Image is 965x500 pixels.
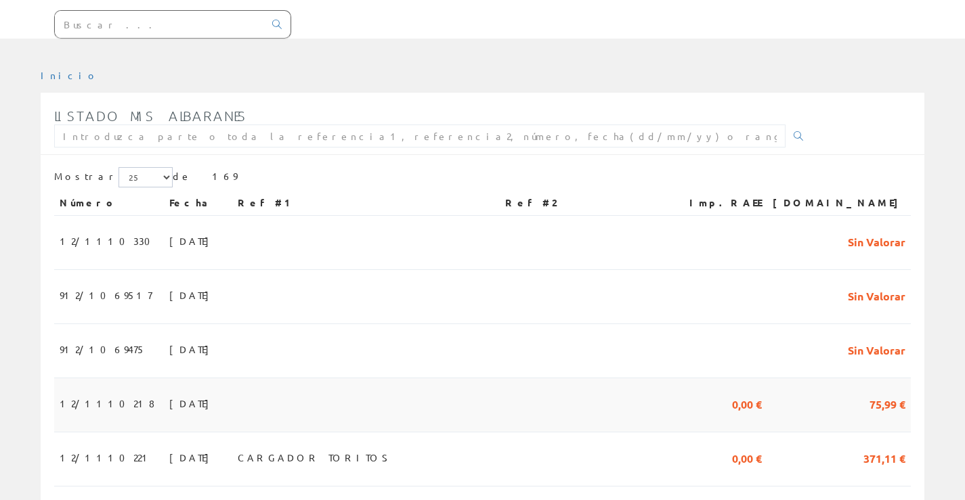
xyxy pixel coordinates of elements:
span: Sin Valorar [848,229,905,252]
th: [DOMAIN_NAME] [767,191,911,215]
span: Sin Valorar [848,338,905,361]
span: 912/1069475 [60,338,146,361]
th: Ref #2 [500,191,666,215]
th: Ref #1 [232,191,500,215]
label: Mostrar [54,167,173,187]
span: 0,00 € [732,392,762,415]
span: 75,99 € [870,392,905,415]
span: [DATE] [169,283,216,306]
span: Sin Valorar [848,283,905,306]
input: Buscar ... [55,11,264,38]
span: [DATE] [169,338,216,361]
span: CARGADOR TORITOS [238,446,394,469]
span: [DATE] [169,446,216,469]
th: Imp.RAEE [666,191,767,215]
span: 371,11 € [863,446,905,469]
span: Listado mis albaranes [54,108,247,124]
th: Número [54,191,164,215]
span: 12/1110218 [60,392,154,415]
select: Mostrar [119,167,173,187]
a: Inicio [41,69,98,81]
span: [DATE] [169,392,216,415]
input: Introduzca parte o toda la referencia1, referencia2, número, fecha(dd/mm/yy) o rango de fechas(dd... [54,124,786,147]
span: 12/1110221 [60,446,153,469]
th: Fecha [164,191,232,215]
span: [DATE] [169,229,216,252]
span: 0,00 € [732,446,762,469]
span: 912/1069517 [60,283,152,306]
span: 12/1110330 [60,229,158,252]
div: de 169 [54,167,911,191]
